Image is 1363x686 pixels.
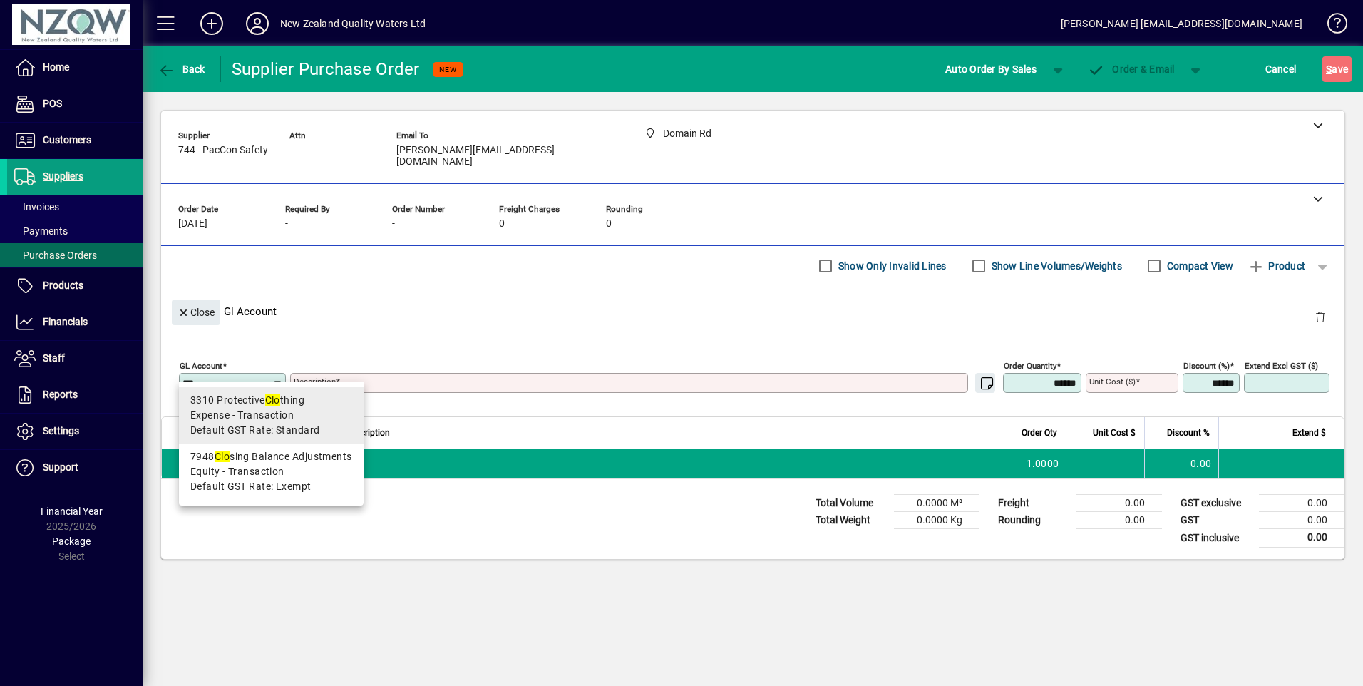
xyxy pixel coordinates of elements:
[1259,495,1344,512] td: 0.00
[7,377,143,413] a: Reports
[43,352,65,364] span: Staff
[396,145,610,168] span: [PERSON_NAME][EMAIL_ADDRESS][DOMAIN_NAME]
[190,408,294,423] span: Expense - Transaction
[1326,58,1348,81] span: ave
[1303,310,1337,323] app-page-header-button: Delete
[7,50,143,86] a: Home
[938,56,1044,82] button: Auto Order By Sales
[392,218,395,230] span: -
[1303,300,1337,334] button: Delete
[1262,56,1300,82] button: Cancel
[499,218,505,230] span: 0
[7,450,143,486] a: Support
[161,285,1344,337] div: Gl Account
[43,316,88,327] span: Financials
[172,300,220,325] button: Close
[1076,512,1162,529] td: 0.00
[190,449,352,464] div: 7948 sing Balance Adjustments
[945,58,1037,81] span: Auto Order By Sales
[7,304,143,340] a: Financials
[1317,3,1345,49] a: Knowledge Base
[215,451,230,462] em: Clo
[1004,361,1056,371] mat-label: Order Quantity
[232,58,420,81] div: Supplier Purchase Order
[7,219,143,243] a: Payments
[265,394,280,406] em: Clo
[894,495,979,512] td: 0.0000 M³
[179,387,364,444] mat-option: 3310 Protective Clothing
[1173,529,1259,547] td: GST inclusive
[7,268,143,304] a: Products
[808,495,894,512] td: Total Volume
[190,423,319,438] span: Default GST Rate: Standard
[1259,529,1344,547] td: 0.00
[1173,495,1259,512] td: GST exclusive
[1259,512,1344,529] td: 0.00
[991,495,1076,512] td: Freight
[1081,56,1182,82] button: Order & Email
[1173,512,1259,529] td: GST
[43,134,91,145] span: Customers
[1245,361,1318,371] mat-label: Extend excl GST ($)
[180,361,222,371] mat-label: GL Account
[439,65,457,74] span: NEW
[7,195,143,219] a: Invoices
[1093,425,1136,441] span: Unit Cost $
[52,536,91,547] span: Package
[1167,425,1210,441] span: Discount %
[289,145,292,156] span: -
[190,464,284,479] span: Equity - Transaction
[235,11,280,36] button: Profile
[14,201,59,213] span: Invoices
[43,61,69,73] span: Home
[7,123,143,158] a: Customers
[7,243,143,267] a: Purchase Orders
[41,506,103,517] span: Financial Year
[43,461,78,473] span: Support
[294,377,336,386] mat-label: Description
[808,512,894,529] td: Total Weight
[1265,58,1297,81] span: Cancel
[43,280,83,291] span: Products
[1326,63,1332,75] span: S
[1076,495,1162,512] td: 0.00
[190,479,312,494] span: Default GST Rate: Exempt
[154,56,209,82] button: Back
[346,425,390,441] span: Description
[168,305,224,318] app-page-header-button: Close
[14,250,97,261] span: Purchase Orders
[178,218,207,230] span: [DATE]
[1322,56,1352,82] button: Save
[143,56,221,82] app-page-header-button: Back
[43,98,62,109] span: POS
[178,301,215,324] span: Close
[1022,425,1057,441] span: Order Qty
[894,512,979,529] td: 0.0000 Kg
[991,512,1076,529] td: Rounding
[179,444,364,500] mat-option: 7948 Closing Balance Adjustments
[280,12,426,35] div: New Zealand Quality Waters Ltd
[158,63,205,75] span: Back
[1292,425,1326,441] span: Extend $
[43,170,83,182] span: Suppliers
[606,218,612,230] span: 0
[1061,12,1302,35] div: [PERSON_NAME] [EMAIL_ADDRESS][DOMAIN_NAME]
[1144,449,1218,478] td: 0.00
[1183,361,1230,371] mat-label: Discount (%)
[1009,449,1066,478] td: 1.0000
[43,425,79,436] span: Settings
[190,393,352,408] div: 3310 Protective thing
[7,414,143,449] a: Settings
[1088,63,1175,75] span: Order & Email
[285,218,288,230] span: -
[189,11,235,36] button: Add
[7,341,143,377] a: Staff
[178,145,268,156] span: 744 - PacCon Safety
[1089,377,1136,386] mat-label: Unit Cost ($)
[835,259,947,273] label: Show Only Invalid Lines
[989,259,1122,273] label: Show Line Volumes/Weights
[7,86,143,122] a: POS
[43,389,78,400] span: Reports
[1164,259,1233,273] label: Compact View
[14,225,68,237] span: Payments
